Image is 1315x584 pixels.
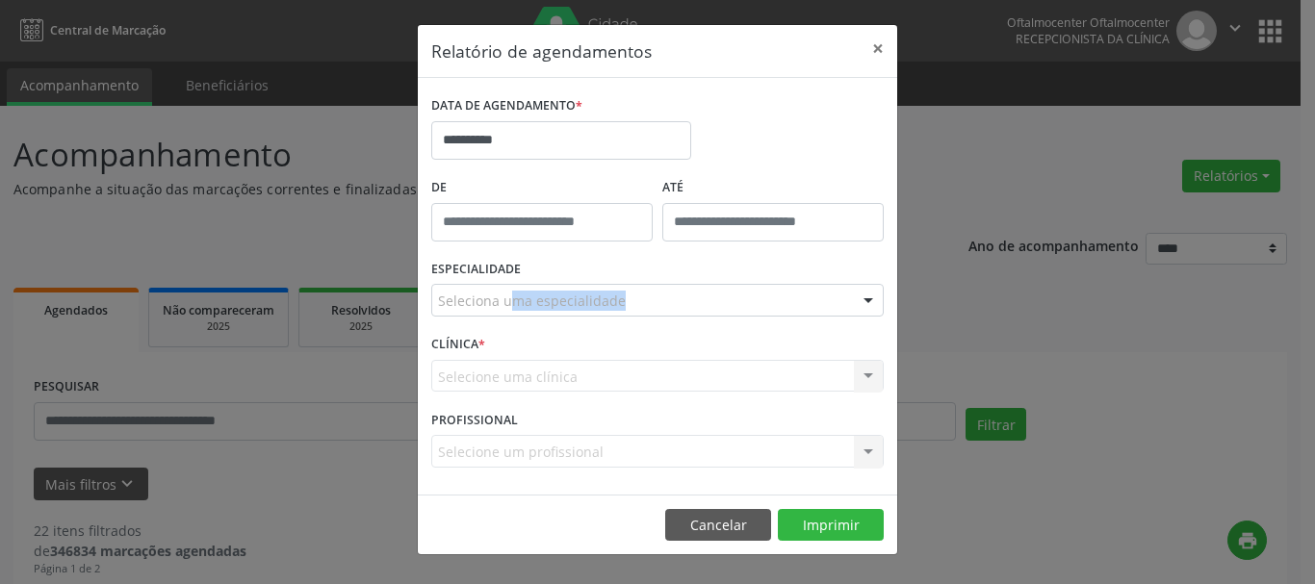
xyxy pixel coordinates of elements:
button: Close [859,25,897,72]
label: ESPECIALIDADE [431,255,521,285]
button: Cancelar [665,509,771,542]
label: ATÉ [662,173,884,203]
span: Seleciona uma especialidade [438,291,626,311]
h5: Relatório de agendamentos [431,38,652,63]
label: PROFISSIONAL [431,405,518,435]
label: DATA DE AGENDAMENTO [431,91,582,121]
label: De [431,173,653,203]
label: CLÍNICA [431,330,485,360]
button: Imprimir [778,509,884,542]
